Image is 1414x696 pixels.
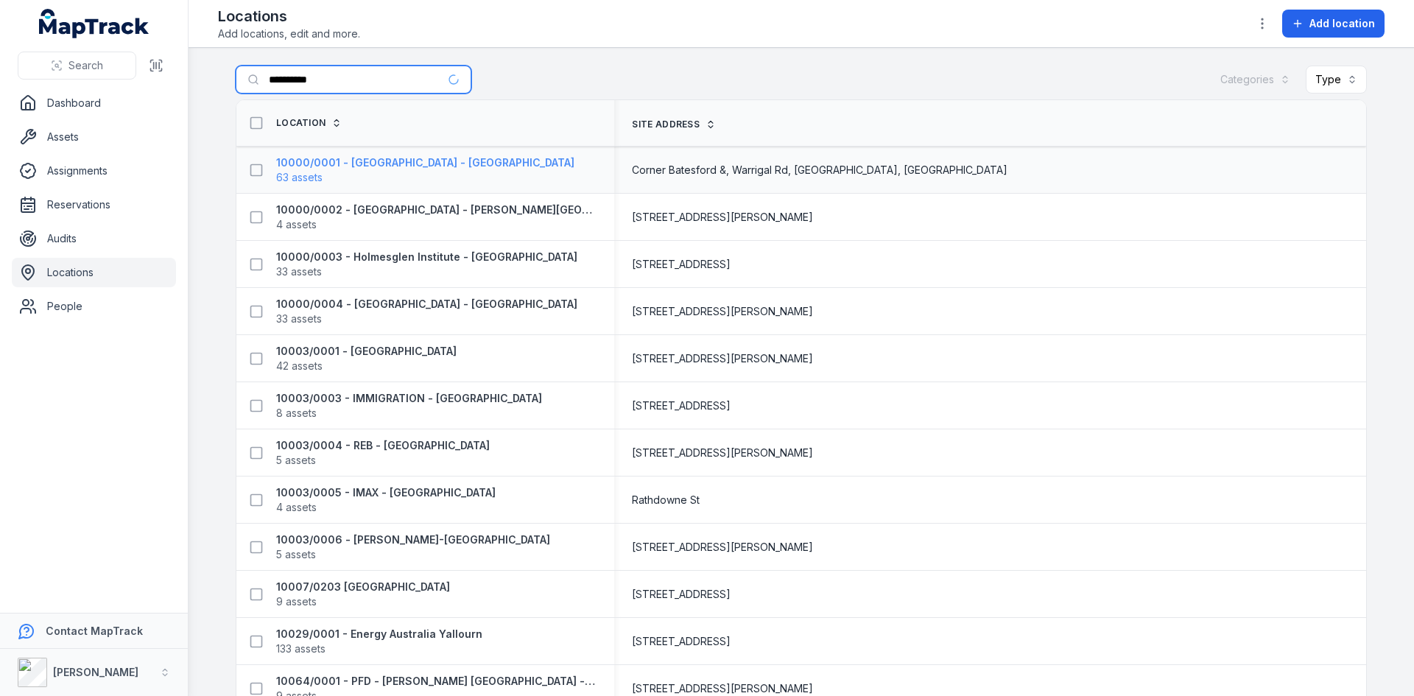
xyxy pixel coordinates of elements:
span: 133 assets [276,641,326,656]
span: [STREET_ADDRESS] [632,587,731,602]
span: 4 assets [276,217,317,232]
a: MapTrack [39,9,150,38]
span: 5 assets [276,547,316,562]
a: 10007/0203 [GEOGRAPHIC_DATA]9 assets [276,580,450,609]
span: [STREET_ADDRESS][PERSON_NAME] [632,681,813,696]
a: Dashboard [12,88,176,118]
a: 10000/0004 - [GEOGRAPHIC_DATA] - [GEOGRAPHIC_DATA]33 assets [276,297,577,326]
a: 10000/0003 - Holmesglen Institute - [GEOGRAPHIC_DATA]33 assets [276,250,577,279]
strong: Contact MapTrack [46,625,143,637]
span: [STREET_ADDRESS][PERSON_NAME] [632,446,813,460]
a: Site address [632,119,716,130]
strong: 10003/0004 - REB - [GEOGRAPHIC_DATA] [276,438,490,453]
strong: 10064/0001 - PFD - [PERSON_NAME] [GEOGRAPHIC_DATA] - [STREET_ADDRESS][PERSON_NAME] [276,674,597,689]
span: Search [68,58,103,73]
a: Audits [12,224,176,253]
span: 33 assets [276,264,322,279]
span: Add locations, edit and more. [218,27,360,41]
a: 10003/0001 - [GEOGRAPHIC_DATA]42 assets [276,344,457,373]
span: Site address [632,119,700,130]
button: Type [1306,66,1367,94]
strong: 10029/0001 - Energy Australia Yallourn [276,627,482,641]
span: Corner Batesford &, Warrigal Rd, [GEOGRAPHIC_DATA], [GEOGRAPHIC_DATA] [632,163,1007,177]
span: [STREET_ADDRESS][PERSON_NAME] [632,540,813,555]
a: 10000/0001 - [GEOGRAPHIC_DATA] - [GEOGRAPHIC_DATA]63 assets [276,155,574,185]
span: 4 assets [276,500,317,515]
strong: 10003/0006 - [PERSON_NAME]-[GEOGRAPHIC_DATA] [276,532,550,547]
strong: 10003/0001 - [GEOGRAPHIC_DATA] [276,344,457,359]
span: [STREET_ADDRESS][PERSON_NAME] [632,210,813,225]
span: Rathdowne St [632,493,700,507]
a: 10029/0001 - Energy Australia Yallourn133 assets [276,627,482,656]
span: 63 assets [276,170,323,185]
a: 10003/0004 - REB - [GEOGRAPHIC_DATA]5 assets [276,438,490,468]
strong: 10000/0004 - [GEOGRAPHIC_DATA] - [GEOGRAPHIC_DATA] [276,297,577,312]
span: 42 assets [276,359,323,373]
strong: [PERSON_NAME] [53,666,138,678]
span: [STREET_ADDRESS] [632,257,731,272]
strong: 10000/0001 - [GEOGRAPHIC_DATA] - [GEOGRAPHIC_DATA] [276,155,574,170]
button: Search [18,52,136,80]
strong: 10003/0005 - IMAX - [GEOGRAPHIC_DATA] [276,485,496,500]
span: 8 assets [276,406,317,421]
a: Location [276,117,342,129]
a: Reservations [12,190,176,219]
span: [STREET_ADDRESS][PERSON_NAME] [632,351,813,366]
button: Add location [1282,10,1385,38]
a: 10003/0005 - IMAX - [GEOGRAPHIC_DATA]4 assets [276,485,496,515]
a: Locations [12,258,176,287]
strong: 10000/0002 - [GEOGRAPHIC_DATA] - [PERSON_NAME][GEOGRAPHIC_DATA] [276,203,597,217]
a: 10000/0002 - [GEOGRAPHIC_DATA] - [PERSON_NAME][GEOGRAPHIC_DATA]4 assets [276,203,597,232]
a: People [12,292,176,321]
span: [STREET_ADDRESS] [632,398,731,413]
a: 10003/0006 - [PERSON_NAME]-[GEOGRAPHIC_DATA]5 assets [276,532,550,562]
a: Assignments [12,156,176,186]
span: [STREET_ADDRESS][PERSON_NAME] [632,304,813,319]
strong: 10000/0003 - Holmesglen Institute - [GEOGRAPHIC_DATA] [276,250,577,264]
a: 10003/0003 - IMMIGRATION - [GEOGRAPHIC_DATA]8 assets [276,391,542,421]
span: [STREET_ADDRESS] [632,634,731,649]
strong: 10007/0203 [GEOGRAPHIC_DATA] [276,580,450,594]
span: 9 assets [276,594,317,609]
strong: 10003/0003 - IMMIGRATION - [GEOGRAPHIC_DATA] [276,391,542,406]
a: Assets [12,122,176,152]
span: Add location [1309,16,1375,31]
span: 33 assets [276,312,322,326]
span: 5 assets [276,453,316,468]
span: Location [276,117,326,129]
h2: Locations [218,6,360,27]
